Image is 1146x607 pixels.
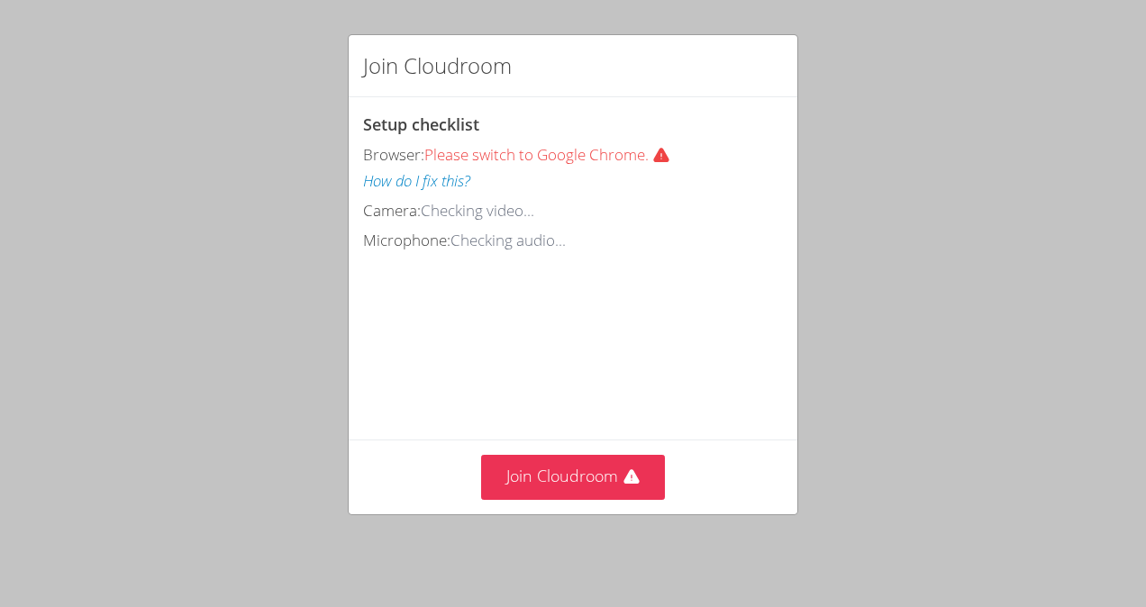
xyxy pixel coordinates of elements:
button: Join Cloudroom [481,455,666,499]
span: Checking audio... [450,230,566,250]
span: Please switch to Google Chrome. [424,144,678,165]
span: Camera: [363,200,421,221]
span: Checking video... [421,200,534,221]
span: Setup checklist [363,113,479,135]
span: Microphone: [363,230,450,250]
span: Browser: [363,144,424,165]
button: How do I fix this? [363,168,470,195]
h2: Join Cloudroom [363,50,512,82]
